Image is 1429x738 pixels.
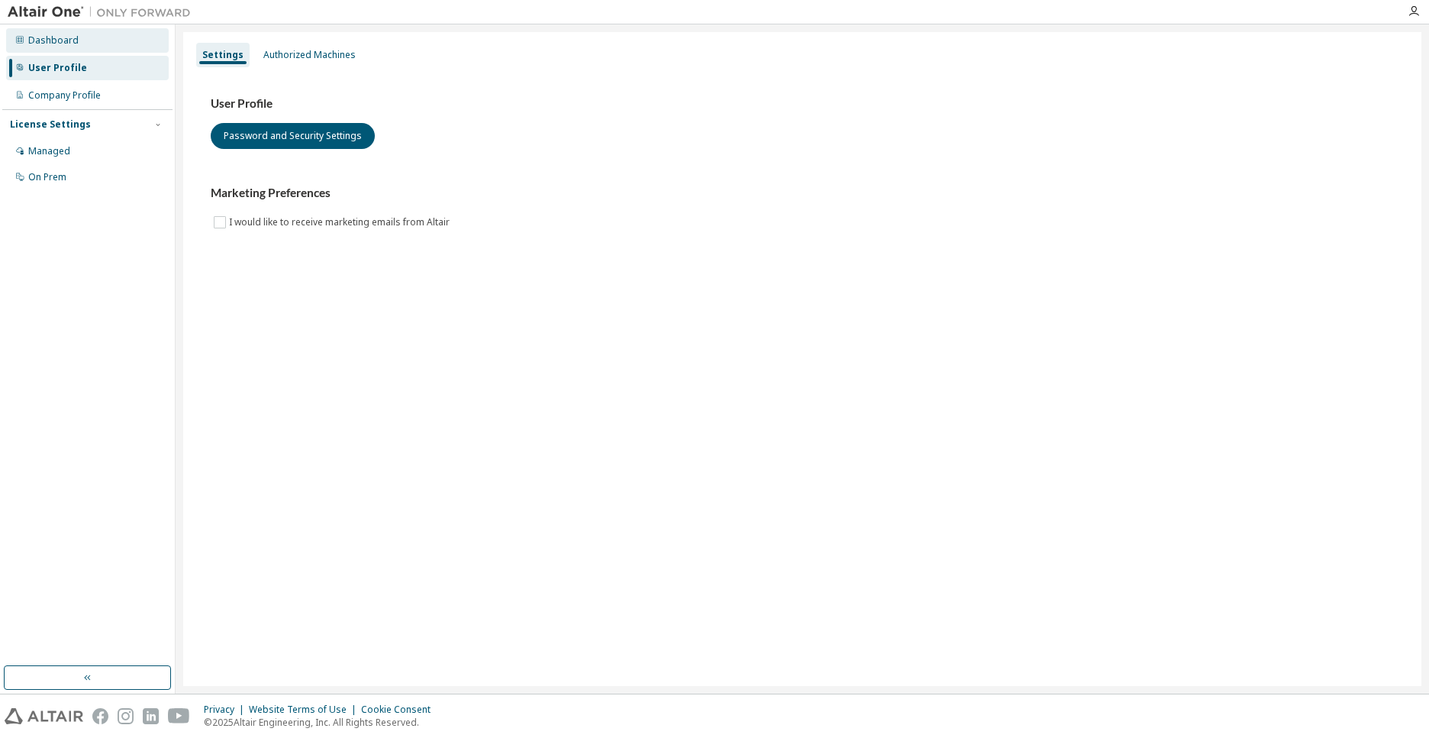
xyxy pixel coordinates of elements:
[249,704,361,716] div: Website Terms of Use
[28,34,79,47] div: Dashboard
[211,186,1394,201] h3: Marketing Preferences
[10,118,91,131] div: License Settings
[211,123,375,149] button: Password and Security Settings
[28,62,87,74] div: User Profile
[118,708,134,724] img: instagram.svg
[229,213,453,231] label: I would like to receive marketing emails from Altair
[204,716,440,729] p: © 2025 Altair Engineering, Inc. All Rights Reserved.
[263,49,356,61] div: Authorized Machines
[211,96,1394,112] h3: User Profile
[28,89,101,102] div: Company Profile
[28,145,70,157] div: Managed
[5,708,83,724] img: altair_logo.svg
[8,5,198,20] img: Altair One
[92,708,108,724] img: facebook.svg
[28,171,66,183] div: On Prem
[204,704,249,716] div: Privacy
[143,708,159,724] img: linkedin.svg
[361,704,440,716] div: Cookie Consent
[168,708,190,724] img: youtube.svg
[202,49,244,61] div: Settings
